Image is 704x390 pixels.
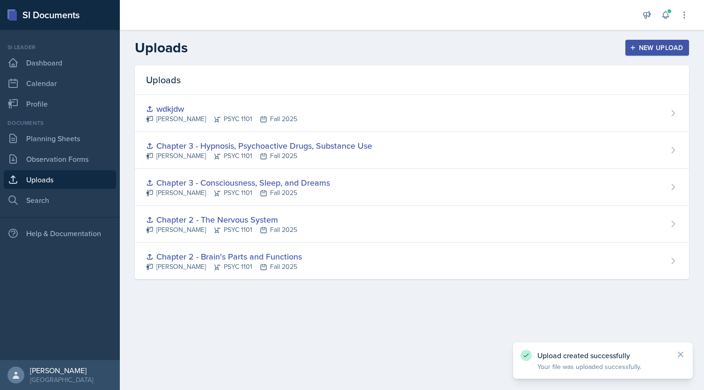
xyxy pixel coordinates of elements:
[30,366,93,375] div: [PERSON_NAME]
[146,139,372,152] div: Chapter 3 - Hypnosis, Psychoactive Drugs, Substance Use
[4,119,116,127] div: Documents
[4,94,116,113] a: Profile
[4,150,116,168] a: Observation Forms
[146,262,302,272] div: [PERSON_NAME] PSYC 1101 Fall 2025
[4,224,116,243] div: Help & Documentation
[146,102,297,115] div: wdkjdw
[146,188,330,198] div: [PERSON_NAME] PSYC 1101 Fall 2025
[4,170,116,189] a: Uploads
[30,375,93,384] div: [GEOGRAPHIC_DATA]
[4,74,116,93] a: Calendar
[135,65,689,95] div: Uploads
[135,132,689,169] a: Chapter 3 - Hypnosis, Psychoactive Drugs, Substance Use [PERSON_NAME]PSYC 1101Fall 2025
[537,351,668,360] p: Upload created successfully
[4,129,116,148] a: Planning Sheets
[537,362,668,371] p: Your file was uploaded successfully.
[146,250,302,263] div: Chapter 2 - Brain's Parts and Functions
[631,44,683,51] div: New Upload
[4,53,116,72] a: Dashboard
[4,191,116,209] a: Search
[146,151,372,161] div: [PERSON_NAME] PSYC 1101 Fall 2025
[146,225,297,235] div: [PERSON_NAME] PSYC 1101 Fall 2025
[146,213,297,226] div: Chapter 2 - The Nervous System
[135,206,689,243] a: Chapter 2 - The Nervous System [PERSON_NAME]PSYC 1101Fall 2025
[135,169,689,206] a: Chapter 3 - Consciousness, Sleep, and Dreams [PERSON_NAME]PSYC 1101Fall 2025
[4,43,116,51] div: Si leader
[625,40,689,56] button: New Upload
[146,114,297,124] div: [PERSON_NAME] PSYC 1101 Fall 2025
[135,39,188,56] h2: Uploads
[135,243,689,279] a: Chapter 2 - Brain's Parts and Functions [PERSON_NAME]PSYC 1101Fall 2025
[135,95,689,132] a: wdkjdw [PERSON_NAME]PSYC 1101Fall 2025
[146,176,330,189] div: Chapter 3 - Consciousness, Sleep, and Dreams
